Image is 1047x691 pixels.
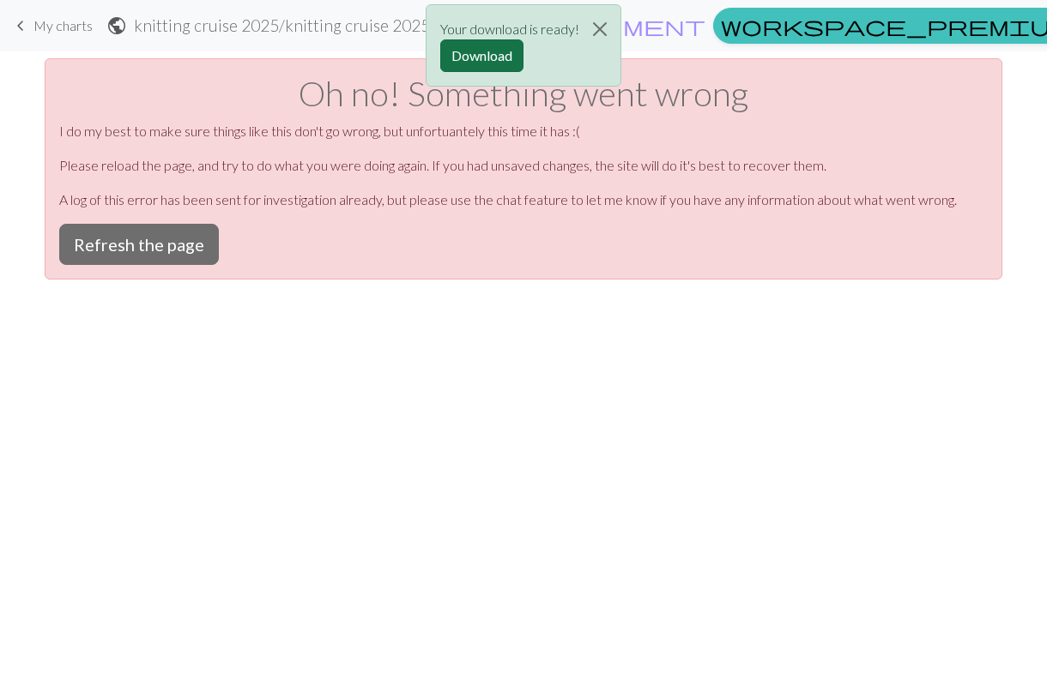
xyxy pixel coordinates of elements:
p: Your download is ready! [440,19,579,39]
button: Close [579,5,620,53]
p: I do my best to make sure things like this don't go wrong, but unfortuantely this time it has :( [59,121,988,141]
button: Download [440,39,523,72]
p: A log of this error has been sent for investigation already, but please use the chat feature to l... [59,189,988,210]
p: Please reload the page, and try to do what you were doing again. If you had unsaved changes, the ... [59,155,988,176]
button: Refresh the page [59,224,219,265]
